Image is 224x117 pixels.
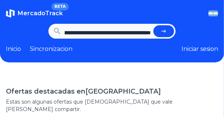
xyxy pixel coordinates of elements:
[18,10,63,17] span: MercadoTrack
[6,45,21,53] a: Inicio
[30,45,72,53] a: Sincronizacion
[6,9,15,18] img: MercadoTrack
[51,3,69,10] span: BETA
[6,98,218,113] p: Estas son algunas ofertas que [DEMOGRAPHIC_DATA] que vale [PERSON_NAME] compartir.
[6,86,218,97] h1: Ofertas destacadas en [GEOGRAPHIC_DATA]
[208,10,218,16] img: Argentina
[6,9,63,18] a: MercadoTrackBETA
[181,45,218,53] button: Iniciar sesion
